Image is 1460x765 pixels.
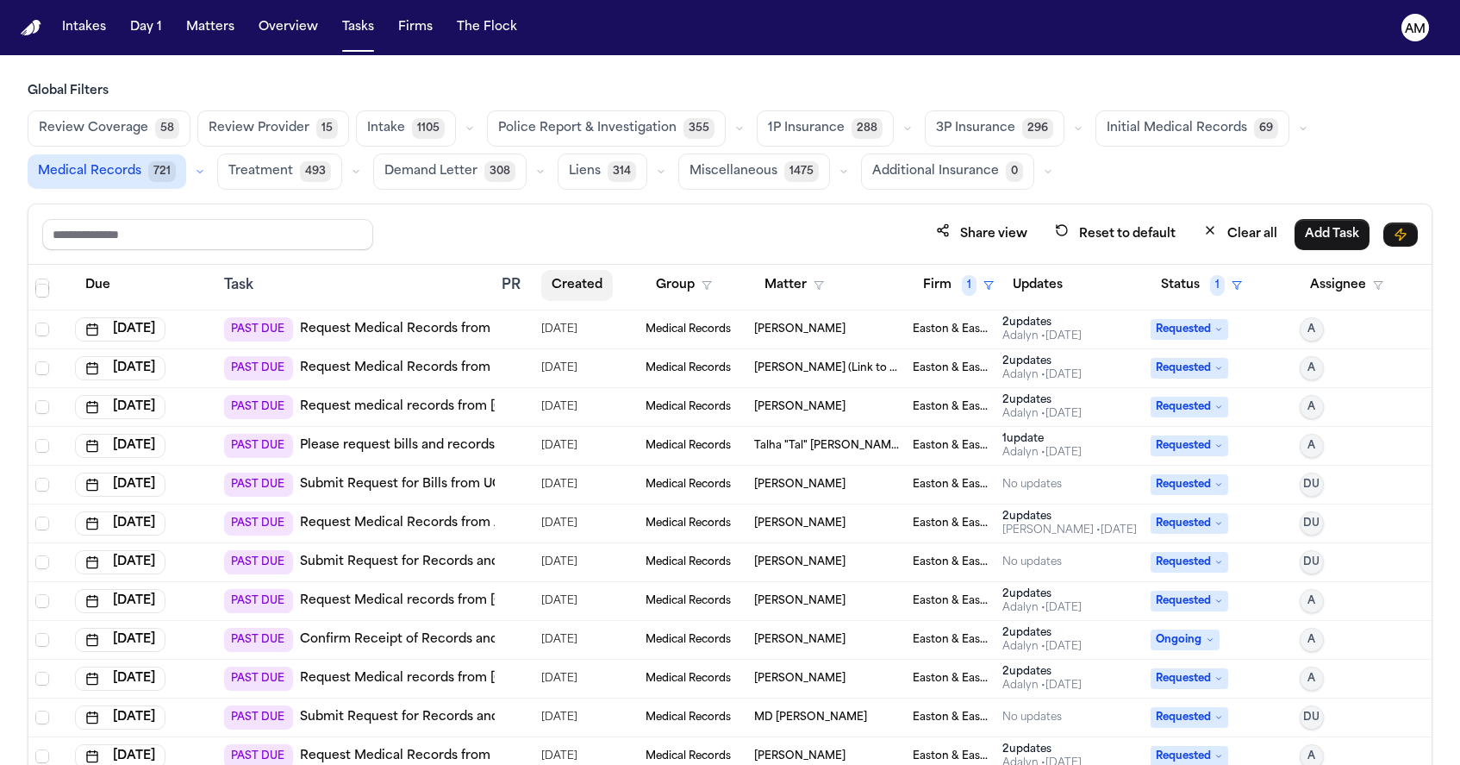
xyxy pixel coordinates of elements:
[487,110,726,147] button: Police Report & Investigation355
[1383,223,1418,247] button: Immediate Task
[316,118,338,139] span: 15
[784,161,819,182] span: 1475
[558,154,647,190] button: Liens314
[1307,749,1315,763] span: A
[1002,743,1082,756] div: 2 update s
[224,705,293,730] span: PAST DUE
[28,110,190,147] button: Review Coverage58
[148,161,176,182] span: 721
[209,120,309,137] span: Review Provider
[926,218,1038,250] button: Share view
[179,12,241,43] button: Matters
[1095,110,1289,147] button: Initial Medical Records69
[608,161,636,182] span: 314
[484,161,515,182] span: 308
[1107,120,1247,137] span: Initial Medical Records
[228,163,293,180] span: Treatment
[300,709,771,726] a: Submit Request for Records and Bills from Southern Inyo Healthcare District
[1045,218,1186,250] button: Reset to default
[498,120,677,137] span: Police Report & Investigation
[678,154,830,190] button: Miscellaneous1475
[1300,705,1324,730] button: DU
[75,705,165,730] button: [DATE]
[300,161,331,182] span: 493
[872,163,999,180] span: Additional Insurance
[925,110,1064,147] button: 3P Insurance296
[217,154,342,190] button: Treatment493
[646,749,731,763] span: Medical Records
[1193,218,1288,250] button: Clear all
[35,749,49,763] span: Select row
[21,20,41,36] img: Finch Logo
[1022,118,1053,139] span: 296
[1002,679,1082,693] div: Last updated by Adalyn at 9/23/2025, 4:22:48 PM
[1303,711,1320,724] span: DU
[754,711,867,724] span: MD Abrar Mahir
[28,154,186,189] button: Medical Records721
[1295,219,1370,250] button: Add Task
[123,12,169,43] button: Day 1
[852,118,883,139] span: 288
[373,154,527,190] button: Demand Letter308
[197,110,349,147] button: Review Provider15
[55,12,113,43] button: Intakes
[1151,707,1228,728] span: Requested
[757,110,894,147] button: 1P Insurance288
[356,110,456,147] button: Intake1105
[1002,711,1062,724] div: No updates
[541,705,577,730] span: 10/6/2025, 3:03:12 PM
[936,120,1015,137] span: 3P Insurance
[21,20,41,36] a: Home
[569,163,601,180] span: Liens
[38,163,141,180] span: Medical Records
[1254,118,1278,139] span: 69
[913,749,989,763] span: Easton & Easton
[391,12,440,43] button: Firms
[913,711,989,724] span: Easton & Easton
[683,118,714,139] span: 355
[35,711,49,724] span: Select row
[646,711,731,724] span: Medical Records
[1006,161,1023,182] span: 0
[300,748,629,765] a: Request Medical Records from [GEOGRAPHIC_DATA]
[689,163,777,180] span: Miscellaneous
[412,118,445,139] span: 1105
[450,12,524,43] button: The Flock
[252,12,325,43] button: Overview
[39,120,148,137] span: Review Coverage
[335,12,381,43] button: Tasks
[367,120,405,137] span: Intake
[861,154,1034,190] button: Additional Insurance0
[768,120,845,137] span: 1P Insurance
[155,118,179,139] span: 58
[28,83,1432,100] h3: Global Filters
[754,749,845,763] span: Cieara Munoz
[384,163,477,180] span: Demand Letter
